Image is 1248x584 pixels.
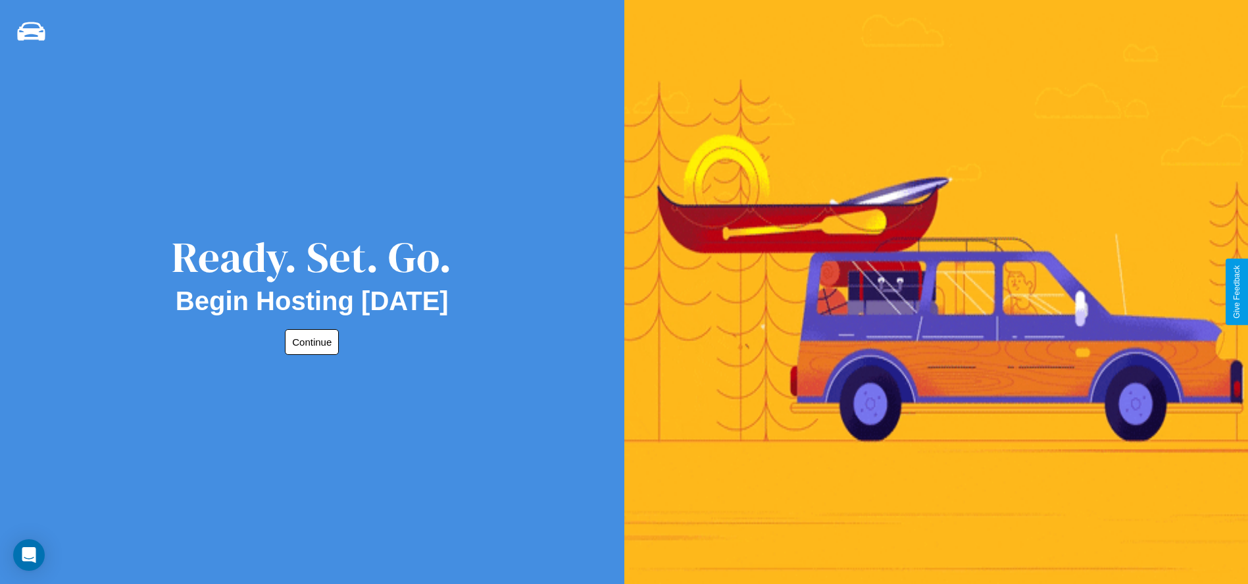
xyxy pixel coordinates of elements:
div: Give Feedback [1232,265,1241,319]
div: Open Intercom Messenger [13,539,45,571]
h2: Begin Hosting [DATE] [176,286,449,316]
div: Ready. Set. Go. [172,228,452,286]
button: Continue [285,329,339,355]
